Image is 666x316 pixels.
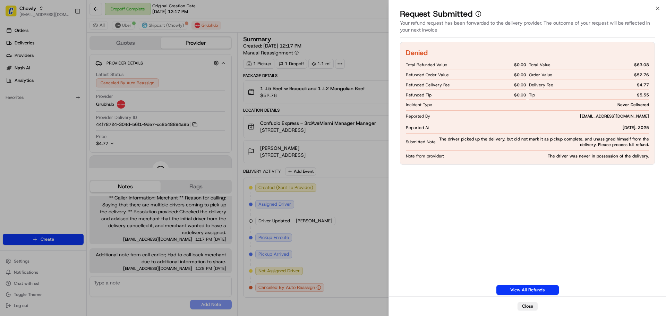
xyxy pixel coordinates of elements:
img: 1753817452368-0c19585d-7be3-40d9-9a41-2dc781b3d1eb [15,66,27,79]
a: View All Refunds [496,285,559,295]
span: [DATE]. 2025 [623,125,649,130]
span: Knowledge Base [14,136,53,143]
span: $ 63.08 [634,62,649,68]
h2: Denied [406,48,428,58]
p: Welcome 👋 [7,28,126,39]
span: Total Value [529,62,550,68]
span: Note from provider: [406,153,444,159]
a: 📗Knowledge Base [4,134,56,146]
span: Submitted Note [406,139,436,145]
a: 💻API Documentation [56,134,114,146]
span: [EMAIL_ADDRESS][DOMAIN_NAME] [580,113,649,119]
span: The driver was never in possession of the delivery. [548,153,649,159]
span: $ 5.55 [637,92,649,98]
button: See all [108,89,126,97]
a: Powered byPylon [49,153,84,159]
span: [PERSON_NAME] [22,108,56,113]
span: Delivery Fee [529,82,553,88]
span: The driver picked up the delivery, but did not mark it as pickup complete, and unassigned himself... [438,136,649,147]
span: • [58,108,60,113]
span: API Documentation [66,136,111,143]
img: Nash [7,7,21,21]
div: 📗 [7,137,12,143]
span: $ 52.76 [634,72,649,78]
p: Request Submitted [400,8,472,19]
span: $ 0.00 [514,72,526,78]
span: Order Value [529,72,552,78]
span: Reported By [406,113,430,119]
span: $ 0.00 [514,92,526,98]
img: Bea Lacdao [7,101,18,112]
div: Past conversations [7,90,46,96]
div: We're available if you need us! [31,73,95,79]
div: 💻 [59,137,64,143]
button: Start new chat [118,68,126,77]
img: 1736555255976-a54dd68f-1ca7-489b-9aae-adbdc363a1c4 [14,108,19,113]
span: Reported At [406,125,429,130]
span: Never Delivered [617,102,649,108]
span: [DATE] [61,108,76,113]
span: Refunded Order Value [406,72,449,78]
span: Refunded Delivery Fee [406,82,450,88]
span: $ 4.77 [637,82,649,88]
span: Total Refunded Value [406,62,447,68]
input: Clear [18,45,114,52]
img: 1736555255976-a54dd68f-1ca7-489b-9aae-adbdc363a1c4 [7,66,19,79]
span: Refunded Tip [406,92,432,98]
div: Your refund request has been forwarded to the delivery provider. The outcome of your request will... [400,19,655,38]
span: Incident Type [406,102,432,108]
span: $ 0.00 [514,62,526,68]
button: Close [518,302,538,310]
div: Start new chat [31,66,114,73]
span: Pylon [69,153,84,159]
span: $ 0.00 [514,82,526,88]
span: Tip [529,92,535,98]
